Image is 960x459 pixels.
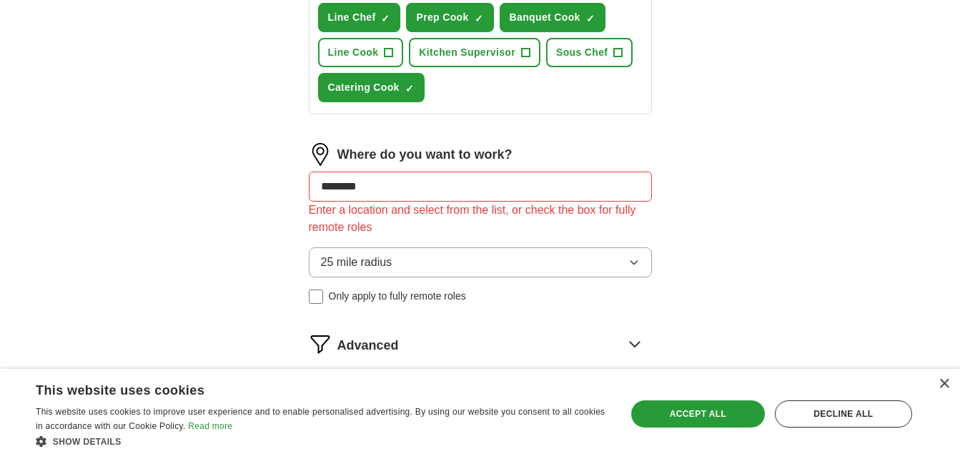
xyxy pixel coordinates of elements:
[546,38,633,67] button: Sous Chef
[586,13,595,24] span: ✓
[309,290,323,304] input: Only apply to fully remote roles
[36,377,573,399] div: This website uses cookies
[406,3,493,32] button: Prep Cook✓
[328,10,376,25] span: Line Chef
[556,45,608,60] span: Sous Chef
[318,73,425,102] button: Catering Cook✓
[939,379,949,390] div: Close
[318,3,401,32] button: Line Chef✓
[337,145,513,164] label: Where do you want to work?
[36,434,608,448] div: Show details
[309,143,332,166] img: location.png
[309,247,652,277] button: 25 mile radius
[409,38,540,67] button: Kitchen Supervisor
[631,400,765,428] div: Accept all
[475,13,483,24] span: ✓
[188,421,232,431] a: Read more, opens a new window
[337,336,399,355] span: Advanced
[419,45,515,60] span: Kitchen Supervisor
[318,38,404,67] button: Line Cook
[500,3,605,32] button: Banquet Cook✓
[405,83,414,94] span: ✓
[53,437,122,447] span: Show details
[36,407,605,431] span: This website uses cookies to improve user experience and to enable personalised advertising. By u...
[381,13,390,24] span: ✓
[328,80,400,95] span: Catering Cook
[321,254,392,271] span: 25 mile radius
[309,332,332,355] img: filter
[510,10,580,25] span: Banquet Cook
[328,45,379,60] span: Line Cook
[329,289,466,304] span: Only apply to fully remote roles
[309,202,652,236] div: Enter a location and select from the list, or check the box for fully remote roles
[416,10,468,25] span: Prep Cook
[775,400,912,428] div: Decline all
